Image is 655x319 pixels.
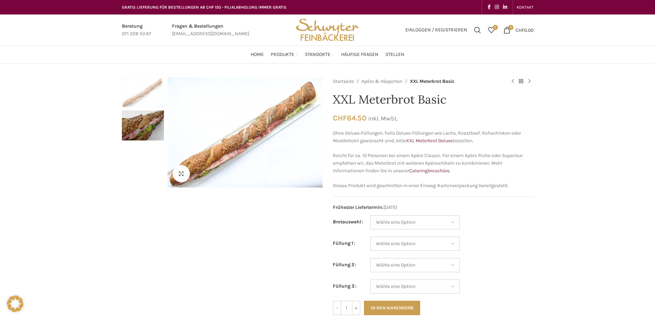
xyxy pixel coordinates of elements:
bdi: 64.50 [333,114,366,122]
p: Dieses Produkt wird geschnitten in einer Einweg-Kartonverpackung bereitgestellt. [333,182,533,190]
span: KONTAKT [517,5,533,10]
label: Füllung 2 [333,261,356,269]
a: Apéro & Häppchen [362,78,402,85]
img: Bäckerei Schwyter [293,14,361,46]
span: Frühester Liefertermin: [333,204,384,210]
span: Stellen [385,51,404,58]
span: GRATIS LIEFERUNG FÜR BESTELLUNGEN AB CHF 150 - FILIALABHOLUNG IMMER GRATIS [122,5,287,10]
button: In den Warenkorb [364,301,420,315]
a: Häufige Fragen [341,48,378,61]
a: KONTAKT [517,0,533,14]
bdi: 0.00 [516,27,533,33]
input: - [333,301,341,315]
span: XXL Meterbrot Basic [410,78,454,85]
p: Ohne Deluxe-Füllungen. Falls Deluxe-Füllungen wie Lachs, Roastbeef, Rohschinken oder Mostbröckli ... [333,129,533,145]
input: Produktmenge [341,301,352,315]
a: Instagram social link [493,2,501,12]
a: Cateringbroschüre [409,168,450,174]
a: Previous product [509,77,517,86]
small: inkl. MwSt. [368,115,398,122]
a: Standorte [305,48,334,61]
input: + [352,301,360,315]
a: Infobox link [172,22,249,38]
a: 0 CHF0.00 [500,23,537,37]
div: Main navigation [118,48,537,61]
a: 0 [484,23,498,37]
a: Suchen [471,23,484,37]
a: Site logo [293,27,361,32]
span: [DATE] [333,204,533,211]
a: Einloggen / Registrieren [402,23,471,37]
span: Häufige Fragen [341,51,378,58]
span: CHF [516,27,524,33]
a: Infobox link [122,22,151,38]
span: Standorte [305,51,330,58]
span: Produkte [271,51,294,58]
label: Brotauswahl [333,218,363,226]
a: XXL Meterbrot Deluxe [406,138,453,144]
h1: XXL Meterbrot Basic [333,93,533,107]
a: Startseite [333,78,354,85]
a: Stellen [385,48,404,61]
a: Produkte [271,48,298,61]
img: XXL Meterbrot Basic [122,77,164,107]
nav: Breadcrumb [333,77,502,86]
span: CHF [333,114,347,122]
label: Füllung 1 [333,240,355,247]
div: Meine Wunschliste [484,23,498,37]
a: Facebook social link [485,2,493,12]
span: 0 [508,25,513,30]
div: Secondary navigation [513,0,537,14]
span: 0 [493,25,498,30]
span: Home [251,51,264,58]
a: Home [251,48,264,61]
p: Reicht für ca. 10 Personen bei einem Apéro Classic. Für einem Apéro Riche oder Superieur empfehle... [333,152,533,175]
a: Next product [525,77,533,86]
a: Linkedin social link [501,2,509,12]
span: Einloggen / Registrieren [405,28,467,32]
img: XXL Meterbrot Basic – Bild 2 [122,110,164,140]
label: Füllung 3 [333,282,357,290]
